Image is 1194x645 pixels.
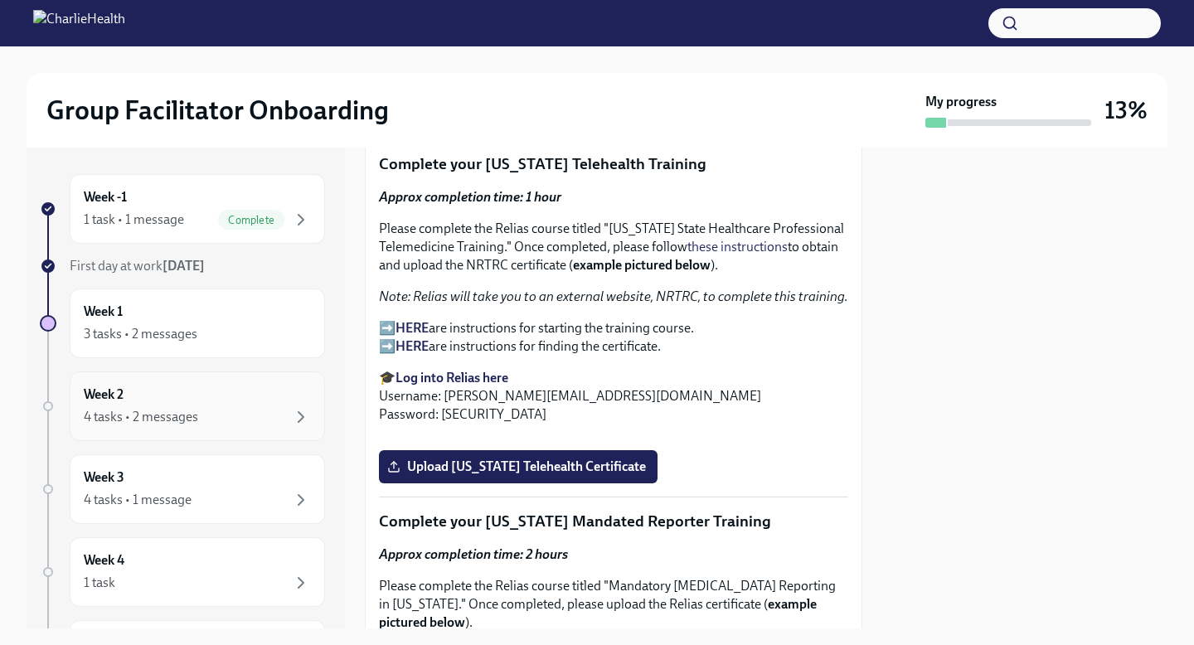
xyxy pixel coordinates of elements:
div: 4 tasks • 1 message [84,491,192,509]
a: Week 24 tasks • 2 messages [40,371,325,441]
h6: Week 4 [84,551,124,570]
a: Log into Relias here [396,370,508,386]
a: Week 41 task [40,537,325,607]
h6: Week 3 [84,468,124,487]
span: First day at work [70,258,205,274]
strong: [DATE] [163,258,205,274]
a: these instructions [687,239,788,255]
a: Week 34 tasks • 1 message [40,454,325,524]
div: 3 tasks • 2 messages [84,325,197,343]
div: 1 task [84,574,115,592]
h6: Week -1 [84,188,127,206]
img: CharlieHealth [33,10,125,36]
p: Complete your [US_STATE] Telehealth Training [379,153,848,175]
p: Complete your [US_STATE] Mandated Reporter Training [379,511,848,532]
div: 1 task • 1 message [84,211,184,229]
a: First day at work[DATE] [40,257,325,275]
strong: Approx completion time: 2 hours [379,546,568,562]
div: 4 tasks • 2 messages [84,408,198,426]
label: Upload [US_STATE] Telehealth Certificate [379,450,658,483]
p: ➡️ are instructions for starting the training course. ➡️ are instructions for finding the certifi... [379,319,848,356]
h6: Week 2 [84,386,124,404]
strong: My progress [925,93,997,111]
a: HERE [396,338,429,354]
strong: Approx completion time: 1 hour [379,189,561,205]
a: Week 13 tasks • 2 messages [40,289,325,358]
span: Upload [US_STATE] Telehealth Certificate [391,458,646,475]
a: HERE [396,320,429,336]
p: 🎓 Username: [PERSON_NAME][EMAIL_ADDRESS][DOMAIN_NAME] Password: [SECURITY_DATA] [379,369,848,424]
p: Please complete the Relias course titled "Mandatory [MEDICAL_DATA] Reporting in [US_STATE]." Once... [379,577,848,632]
a: Week -11 task • 1 messageComplete [40,174,325,244]
p: Please complete the Relias course titled "[US_STATE] State Healthcare Professional Telemedicine T... [379,220,848,274]
em: Note: Relias will take you to an external website, NRTRC, to complete this training. [379,289,848,304]
span: Complete [218,214,284,226]
h2: Group Facilitator Onboarding [46,94,389,127]
h6: Week 1 [84,303,123,321]
h3: 13% [1104,95,1148,125]
strong: example pictured below [573,257,711,273]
